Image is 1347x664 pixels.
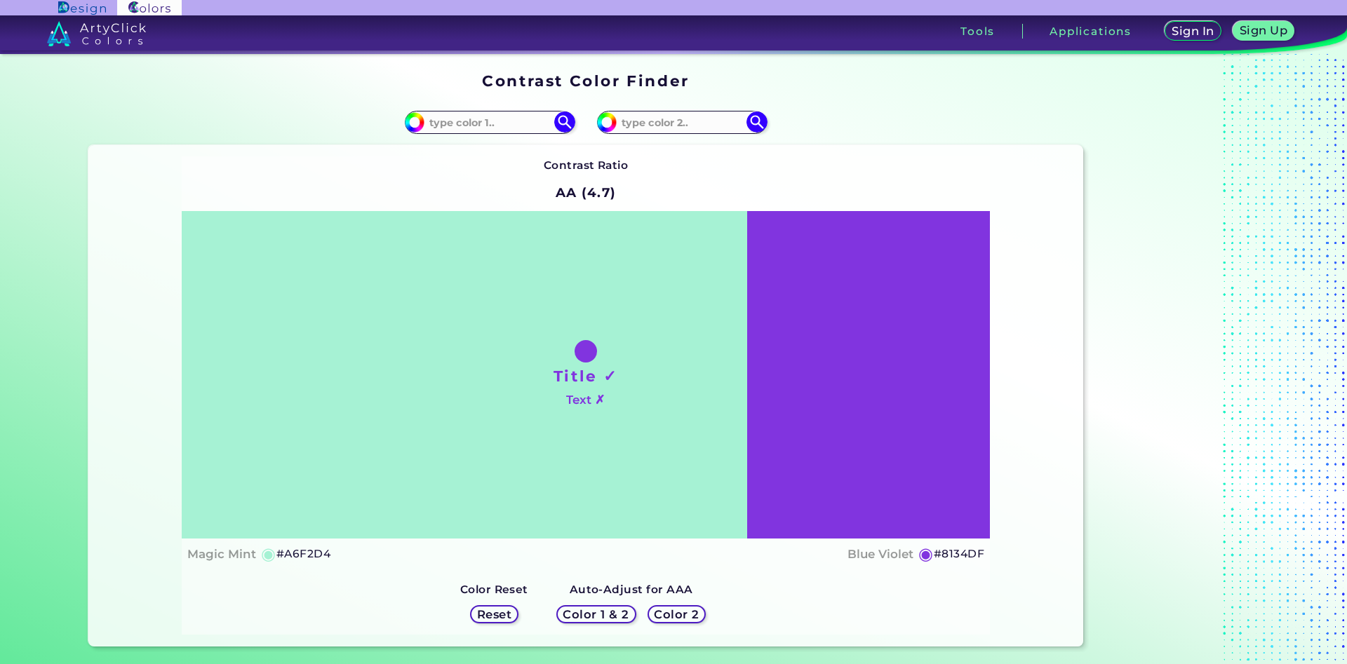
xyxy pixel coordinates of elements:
[934,545,984,563] h5: #8134DF
[58,1,105,15] img: ArtyClick Design logo
[424,113,555,132] input: type color 1..
[261,546,276,562] h5: ◉
[617,113,747,132] input: type color 2..
[1235,22,1291,40] a: Sign Up
[746,111,768,133] img: icon search
[566,390,605,410] h4: Text ✗
[460,583,528,596] strong: Color Reset
[549,177,623,208] h2: AA (4.7)
[544,158,629,172] strong: Contrast Ratio
[847,544,913,564] h4: Blue Violet
[187,544,256,564] h4: Magic Mint
[276,545,330,563] h5: #A6F2D4
[482,70,689,91] h1: Contrast Color Finder
[918,546,934,562] h5: ◉
[656,609,697,619] h5: Color 2
[47,21,146,46] img: logo_artyclick_colors_white.svg
[1174,26,1212,36] h5: Sign In
[1167,22,1219,40] a: Sign In
[566,609,626,619] h5: Color 1 & 2
[960,26,995,36] h3: Tools
[1050,26,1132,36] h3: Applications
[554,111,575,133] img: icon search
[554,365,618,386] h1: Title ✓
[1242,25,1285,36] h5: Sign Up
[478,609,510,619] h5: Reset
[570,583,693,596] strong: Auto-Adjust for AAA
